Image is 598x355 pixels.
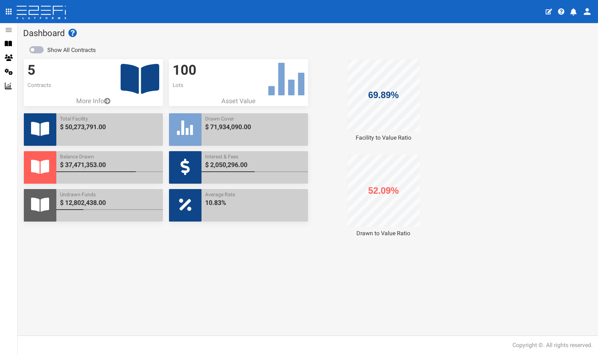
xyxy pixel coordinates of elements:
[169,96,308,106] p: Asset Value
[205,160,304,170] span: $ 2,050,296.00
[173,82,304,89] p: Lots
[205,191,304,198] span: Average Rate
[27,82,159,89] p: Contracts
[314,229,453,238] div: Drawn to Value Ratio
[60,122,159,132] span: $ 50,273,791.00
[205,122,304,132] span: $ 71,934,090.00
[512,341,593,350] div: Copyright ©. All rights reserved.
[27,63,159,78] h3: 5
[60,115,159,122] span: Total Facility
[24,96,163,106] a: More Info
[173,63,304,78] h3: 100
[60,153,159,160] span: Balance Drawn
[205,153,304,160] span: Interest & Fees
[60,160,159,170] span: $ 37,471,353.00
[60,198,159,207] span: $ 12,802,438.00
[205,198,304,207] span: 10.83%
[47,46,96,54] label: Show All Contracts
[60,191,159,198] span: Undrawn Funds
[314,134,453,142] div: Facility to Value Ratio
[205,115,304,122] span: Drawn Cover
[23,29,593,38] h1: Dashboard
